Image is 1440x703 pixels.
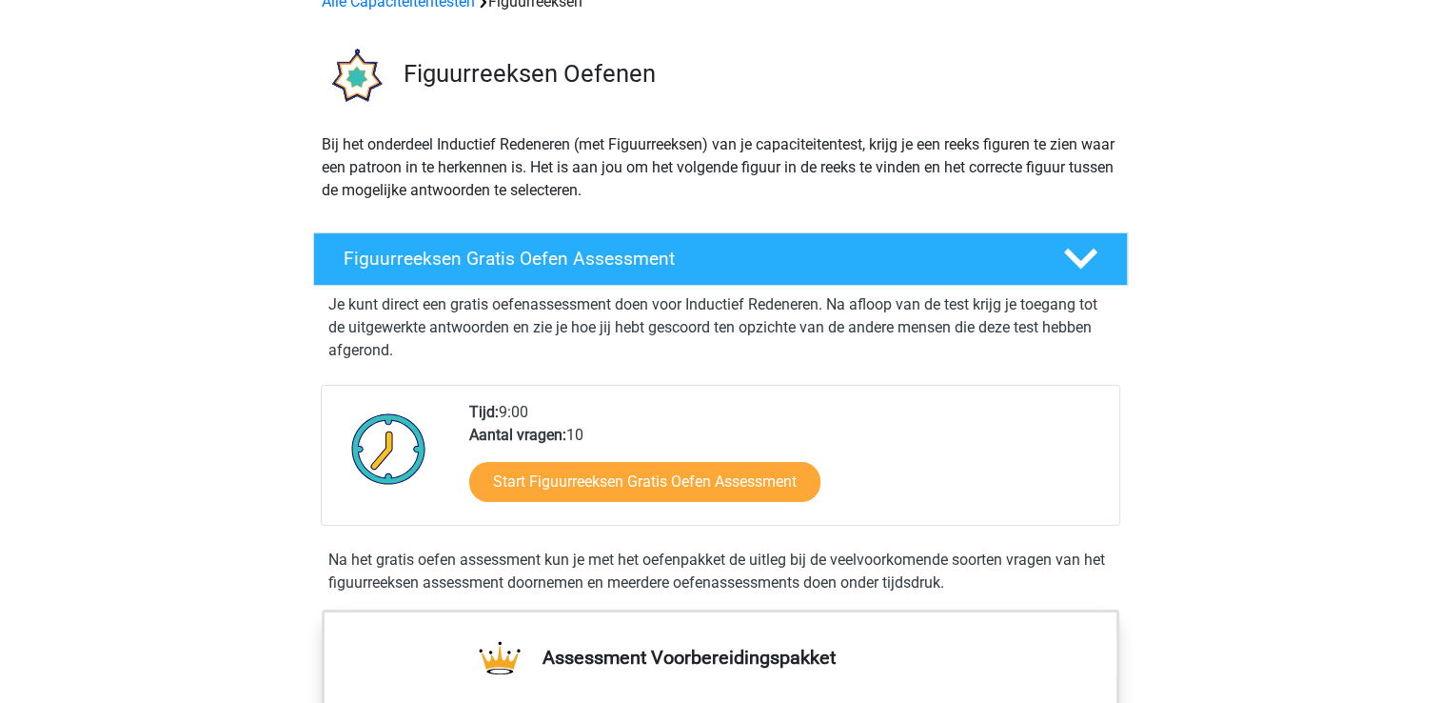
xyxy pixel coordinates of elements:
p: Je kunt direct een gratis oefenassessment doen voor Inductief Redeneren. Na afloop van de test kr... [328,293,1113,362]
img: figuurreeksen [314,36,395,117]
div: Na het gratis oefen assessment kun je met het oefenpakket de uitleg bij de veelvoorkomende soorte... [321,549,1120,594]
b: Aantal vragen: [469,426,566,444]
h4: Figuurreeksen Gratis Oefen Assessment [344,248,1033,270]
h3: Figuurreeksen Oefenen [404,59,1113,89]
p: Bij het onderdeel Inductief Redeneren (met Figuurreeksen) van je capaciteitentest, krijg je een r... [322,133,1119,202]
a: Start Figuurreeksen Gratis Oefen Assessment [469,462,820,502]
img: Klok [341,401,437,496]
b: Tijd: [469,403,499,421]
div: 9:00 10 [455,401,1118,525]
a: Figuurreeksen Gratis Oefen Assessment [306,232,1135,286]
